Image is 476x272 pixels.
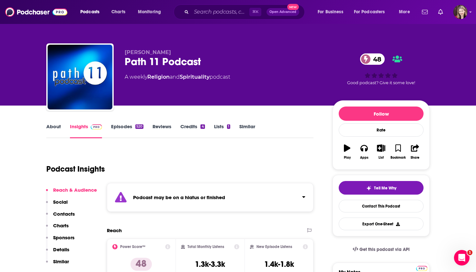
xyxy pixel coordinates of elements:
[350,7,394,17] button: open menu
[53,211,75,217] p: Contacts
[191,7,249,17] input: Search podcasts, credits, & more...
[147,74,170,80] a: Religion
[266,8,299,16] button: Open AdvancedNew
[111,7,125,17] span: Charts
[125,73,230,81] div: A weekly podcast
[419,6,430,17] a: Show notifications dropdown
[269,10,296,14] span: Open Advanced
[76,7,108,17] button: open menu
[46,199,68,211] button: Social
[133,7,169,17] button: open menu
[356,140,372,164] button: Apps
[46,258,69,270] button: Similar
[107,183,313,212] section: Click to expand status details
[339,218,424,230] button: Export One-Sheet
[200,124,205,129] div: 4
[318,7,343,17] span: For Business
[453,5,468,19] img: User Profile
[264,259,294,269] h3: 1.4k-1.8k
[359,247,410,252] span: Get this podcast via API
[373,140,390,164] button: List
[46,211,75,223] button: Contacts
[53,246,69,253] p: Details
[453,5,468,19] button: Show profile menu
[339,200,424,212] a: Contact This Podcast
[53,222,69,229] p: Charts
[407,140,424,164] button: Share
[80,7,99,17] span: Podcasts
[249,8,261,16] span: ⌘ K
[399,7,410,17] span: More
[391,156,406,160] div: Bookmark
[130,258,152,271] p: 48
[46,222,69,234] button: Charts
[153,123,171,138] a: Reviews
[374,186,396,191] span: Tell Me Why
[379,156,384,160] div: List
[107,227,122,233] h2: Reach
[53,258,69,265] p: Similar
[287,4,299,10] span: New
[339,123,424,137] div: Rate
[339,181,424,195] button: tell me why sparkleTell Me Why
[120,244,145,249] h2: Power Score™
[53,234,74,241] p: Sponsors
[170,74,180,80] span: and
[180,74,210,80] a: Spirituality
[367,53,385,65] span: 48
[354,7,385,17] span: For Podcasters
[214,123,230,138] a: Lists1
[135,124,143,129] div: 520
[239,123,255,138] a: Similar
[390,140,406,164] button: Bookmark
[416,266,427,271] img: Podchaser Pro
[454,250,470,266] iframe: Intercom live chat
[411,156,419,160] div: Share
[347,242,415,257] a: Get this podcast via API
[416,265,427,271] a: Pro website
[111,123,143,138] a: Episodes520
[339,107,424,121] button: Follow
[313,7,351,17] button: open menu
[46,234,74,246] button: Sponsors
[187,244,224,249] h2: Total Monthly Listens
[333,49,430,89] div: 48Good podcast? Give it some love!
[46,164,105,174] h1: Podcast Insights
[360,156,368,160] div: Apps
[195,259,225,269] h3: 1.3k-3.3k
[339,140,356,164] button: Play
[70,123,102,138] a: InsightsPodchaser Pro
[467,250,472,255] span: 1
[53,199,68,205] p: Social
[133,194,225,200] strong: Podcast may be on a hiatus or finished
[48,45,112,109] img: Path 11 Podcast
[125,49,171,55] span: [PERSON_NAME]
[256,244,292,249] h2: New Episode Listens
[46,187,97,199] button: Reach & Audience
[366,186,371,191] img: tell me why sparkle
[394,7,418,17] button: open menu
[5,6,67,18] img: Podchaser - Follow, Share and Rate Podcasts
[436,6,446,17] a: Show notifications dropdown
[46,246,69,258] button: Details
[107,7,129,17] a: Charts
[91,124,102,130] img: Podchaser Pro
[344,156,351,160] div: Play
[46,123,61,138] a: About
[53,187,97,193] p: Reach & Audience
[360,53,385,65] a: 48
[453,5,468,19] span: Logged in as galaxygirl
[227,124,230,129] div: 1
[180,123,205,138] a: Credits4
[347,80,415,85] span: Good podcast? Give it some love!
[180,5,311,19] div: Search podcasts, credits, & more...
[138,7,161,17] span: Monitoring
